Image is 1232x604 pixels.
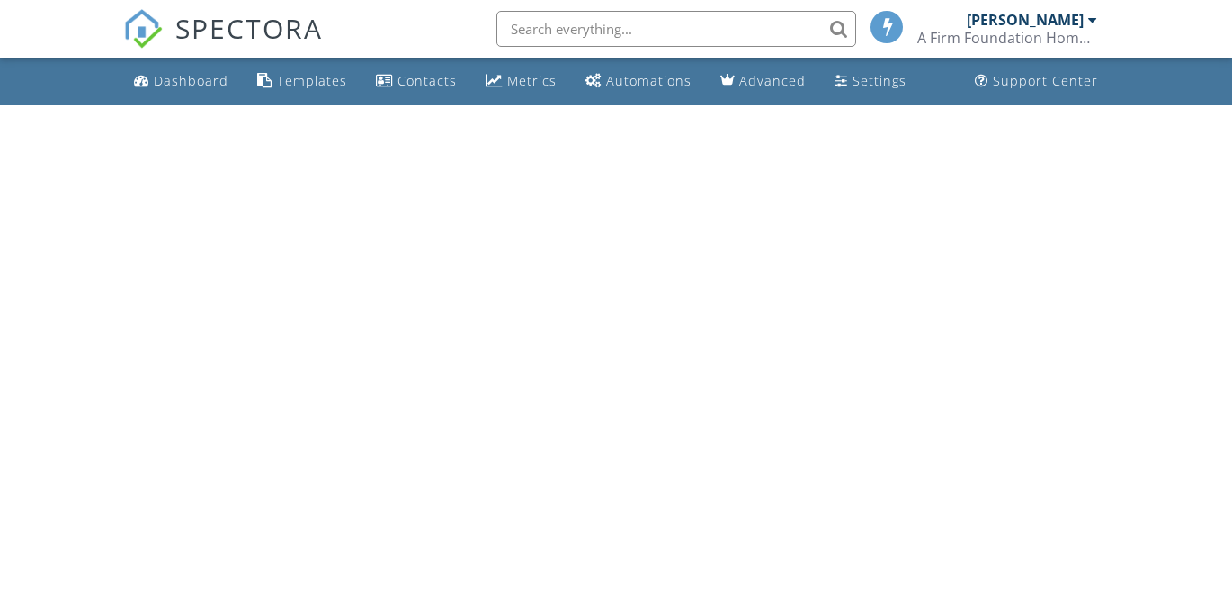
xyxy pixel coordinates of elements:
a: SPECTORA [123,24,323,62]
div: Contacts [397,72,457,89]
div: Support Center [993,72,1098,89]
a: Settings [827,65,914,98]
a: Templates [250,65,354,98]
div: [PERSON_NAME] [967,11,1084,29]
a: Support Center [968,65,1105,98]
a: Contacts [369,65,464,98]
a: Dashboard [127,65,236,98]
img: The Best Home Inspection Software - Spectora [123,9,163,49]
div: Settings [853,72,906,89]
a: Metrics [478,65,564,98]
div: Automations [606,72,692,89]
a: Advanced [713,65,813,98]
div: Templates [277,72,347,89]
span: SPECTORA [175,9,323,47]
div: Metrics [507,72,557,89]
input: Search everything... [496,11,856,47]
div: Dashboard [154,72,228,89]
div: Advanced [739,72,806,89]
a: Automations (Basic) [578,65,699,98]
div: A Firm Foundation Home and Building Inspection [917,29,1097,47]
